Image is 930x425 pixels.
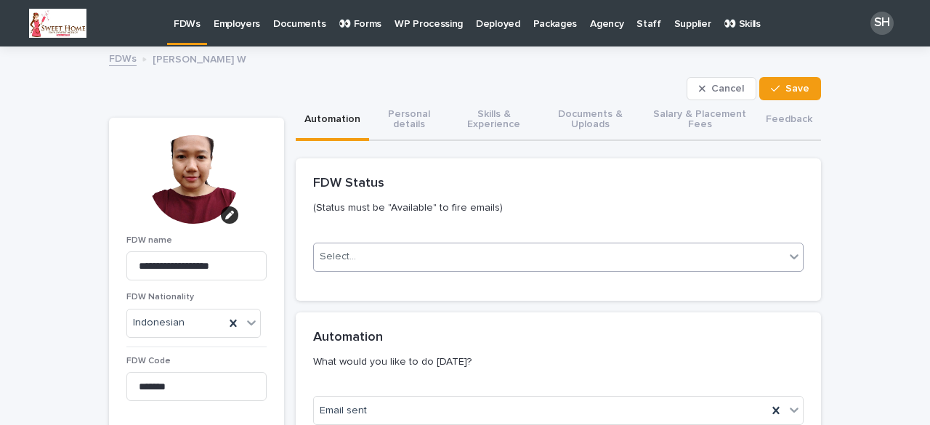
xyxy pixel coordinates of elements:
[320,403,367,418] span: Email sent
[313,176,384,192] h2: FDW Status
[133,317,185,329] span: Indonesian
[757,100,821,141] button: Feedback
[109,49,137,66] a: FDWs
[313,201,798,214] p: (Status must be "Available" to fire emails)
[126,293,194,301] span: FDW Nationality
[687,77,756,100] button: Cancel
[369,100,449,141] button: Personal details
[313,330,383,346] h2: Automation
[153,50,246,66] p: [PERSON_NAME] W
[296,100,369,141] button: Automation
[126,236,172,245] span: FDW name
[642,100,757,141] button: Salary & Placement Fees
[29,9,86,38] img: O6Di93u2HnIeZnGWWeSDG7eZhlPTAhmItNUsTynCCo0
[870,12,894,35] div: SH
[539,100,642,141] button: Documents & Uploads
[759,77,821,100] button: Save
[320,249,356,264] div: Select...
[785,84,809,94] span: Save
[449,100,539,141] button: Skills & Experience
[313,355,798,368] p: What would you like to do [DATE]?
[711,84,744,94] span: Cancel
[126,357,171,365] span: FDW Code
